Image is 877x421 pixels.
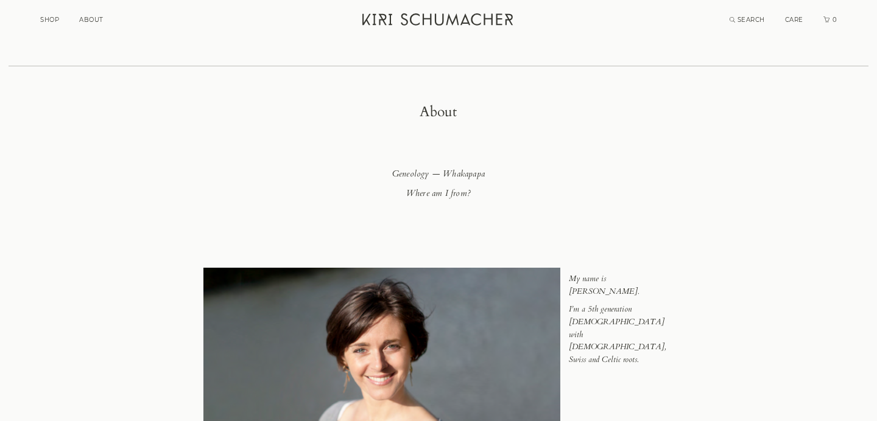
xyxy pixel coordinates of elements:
h2: Geneology — Whakapapa Where am I from? [203,164,674,203]
span: SEARCH [738,16,765,24]
a: Search [730,16,765,24]
a: ABOUT [79,16,104,24]
p: I’m a 5th generation [DEMOGRAPHIC_DATA] with [DEMOGRAPHIC_DATA], Swiss and Celtic roots. [569,303,674,366]
h1: About [203,104,674,120]
span: 0 [831,16,837,24]
a: Kiri Schumacher Home [355,6,523,37]
a: SHOP [40,16,59,24]
a: Cart [823,16,838,24]
a: CARE [785,16,803,24]
p: My name is [PERSON_NAME]. [569,273,674,298]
